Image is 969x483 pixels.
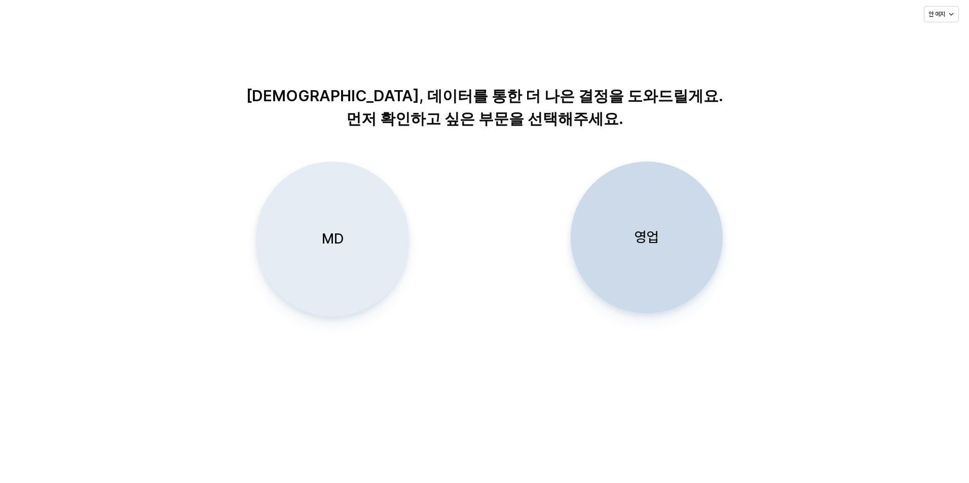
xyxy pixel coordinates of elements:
[322,229,344,248] p: MD
[571,162,723,313] button: 영업
[226,85,743,130] p: [DEMOGRAPHIC_DATA], 데이터를 통한 더 나은 결정을 도와드릴게요. 먼저 확인하고 싶은 부문을 선택해주세요.
[928,10,945,18] p: 안 예지
[924,6,959,22] button: 안 예지
[256,162,408,316] button: MD
[635,228,659,247] p: 영업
